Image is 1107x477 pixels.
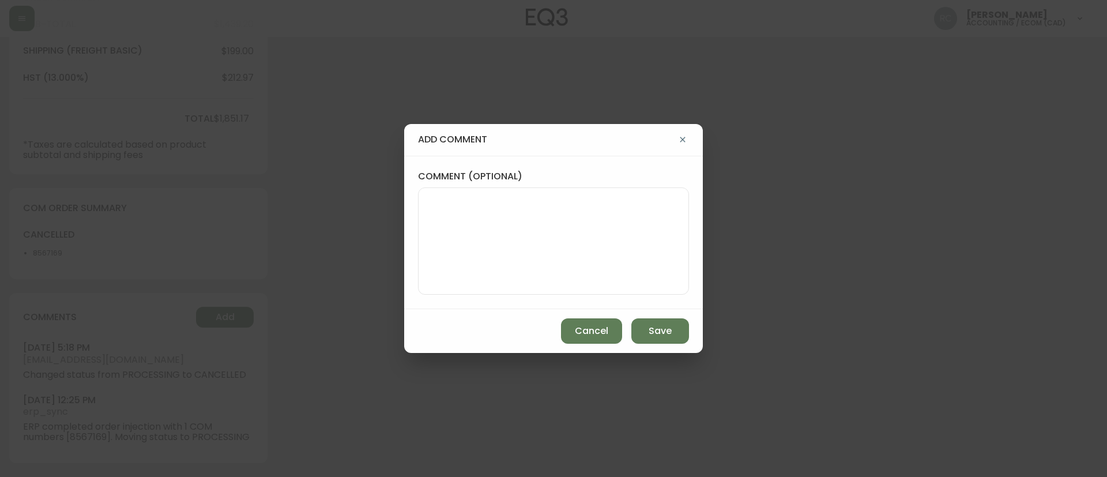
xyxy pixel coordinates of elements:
[631,318,689,344] button: Save
[575,325,608,337] span: Cancel
[561,318,622,344] button: Cancel
[418,170,689,183] label: comment (optional)
[649,325,672,337] span: Save
[418,133,676,146] h4: add comment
